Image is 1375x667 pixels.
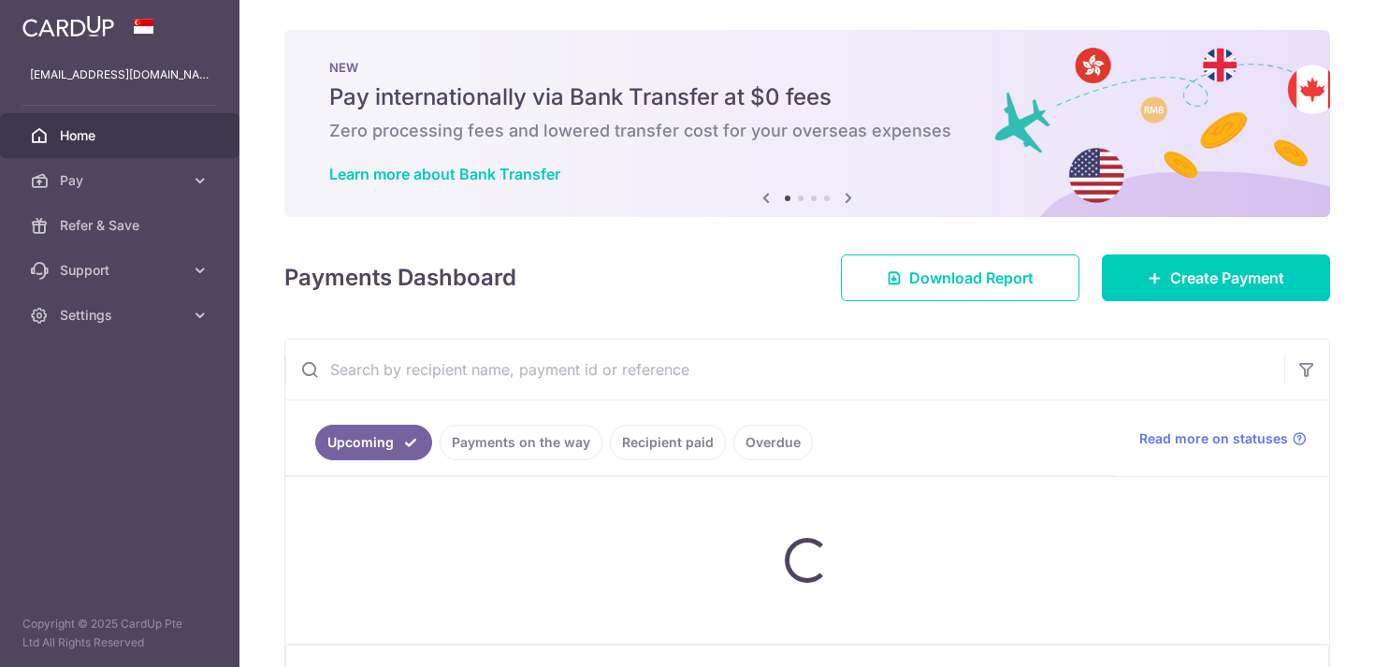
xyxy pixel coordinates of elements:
[329,82,1285,112] h5: Pay internationally via Bank Transfer at $0 fees
[284,30,1330,217] img: Bank transfer banner
[60,306,183,325] span: Settings
[329,60,1285,75] p: NEW
[1139,429,1288,448] span: Read more on statuses
[329,165,560,183] a: Learn more about Bank Transfer
[329,120,1285,142] h6: Zero processing fees and lowered transfer cost for your overseas expenses
[285,340,1284,399] input: Search by recipient name, payment id or reference
[1139,429,1307,448] a: Read more on statuses
[315,425,432,460] a: Upcoming
[733,425,813,460] a: Overdue
[284,261,516,295] h4: Payments Dashboard
[60,171,183,190] span: Pay
[1102,254,1330,301] a: Create Payment
[1170,267,1284,289] span: Create Payment
[60,216,183,235] span: Refer & Save
[22,15,114,37] img: CardUp
[610,425,726,460] a: Recipient paid
[60,126,183,145] span: Home
[909,267,1034,289] span: Download Report
[841,254,1079,301] a: Download Report
[30,65,210,84] p: [EMAIL_ADDRESS][DOMAIN_NAME]
[440,425,602,460] a: Payments on the way
[60,261,183,280] span: Support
